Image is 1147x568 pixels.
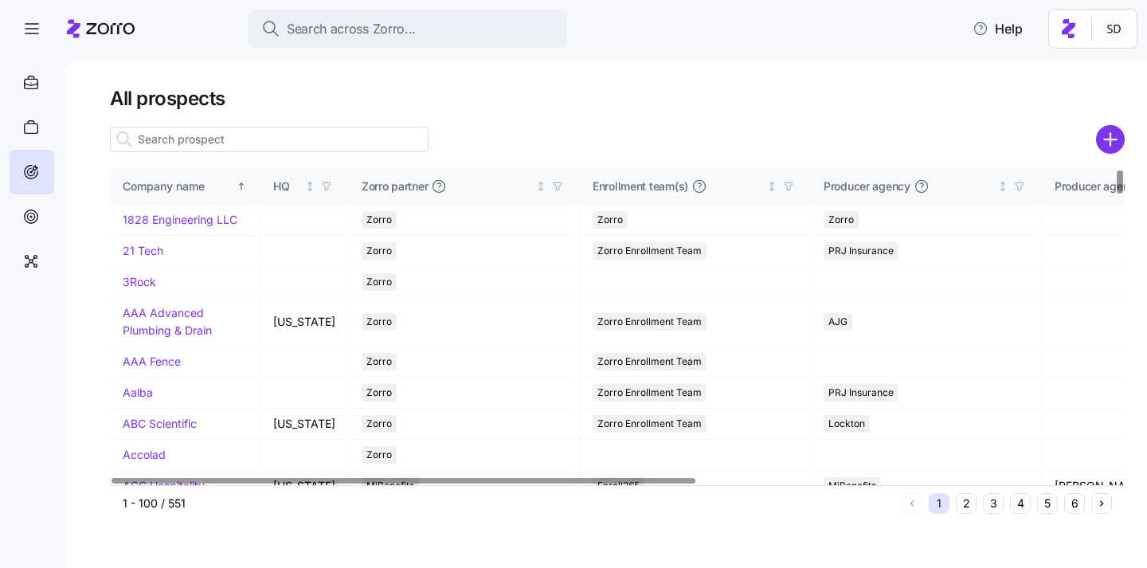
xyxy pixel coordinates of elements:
[366,353,392,370] span: Zorro
[580,168,811,205] th: Enrollment team(s)Not sorted
[1064,493,1085,514] button: 6
[123,178,233,195] div: Company name
[1037,493,1058,514] button: 5
[997,181,1008,192] div: Not sorted
[828,211,854,229] span: Zorro
[1102,16,1127,41] img: 038087f1531ae87852c32fa7be65e69b
[597,415,702,433] span: Zorro Enrollment Team
[828,313,848,331] span: AJG
[123,386,153,399] a: Aalba
[123,306,212,337] a: AAA Advanced Plumbing & Drain
[824,178,910,194] span: Producer agency
[123,355,181,368] a: AAA Fence
[260,409,349,440] td: [US_STATE]
[1010,493,1031,514] button: 4
[273,178,301,195] div: HQ
[960,13,1035,45] button: Help
[766,181,777,192] div: Not sorted
[362,178,428,194] span: Zorro partner
[260,471,349,502] td: [US_STATE]
[349,168,580,205] th: Zorro partnerNot sorted
[1091,493,1112,514] button: Next page
[828,384,894,402] span: PRJ Insurance
[973,19,1023,38] span: Help
[902,493,922,514] button: Previous page
[366,415,392,433] span: Zorro
[249,10,567,48] button: Search across Zorro...
[597,384,702,402] span: Zorro Enrollment Team
[983,493,1004,514] button: 3
[597,242,702,260] span: Zorro Enrollment Team
[366,446,392,464] span: Zorro
[123,448,166,461] a: Accolad
[236,181,247,192] div: Sorted ascending
[1055,178,1133,194] span: Producer agent
[366,313,392,331] span: Zorro
[366,242,392,260] span: Zorro
[828,242,894,260] span: PRJ Insurance
[828,415,865,433] span: Lockton
[110,127,429,152] input: Search prospect
[304,181,315,192] div: Not sorted
[260,298,349,346] td: [US_STATE]
[123,244,163,257] a: 21 Tech
[260,168,349,205] th: HQNot sorted
[956,493,977,514] button: 2
[287,19,416,39] span: Search across Zorro...
[597,211,623,229] span: Zorro
[366,273,392,291] span: Zorro
[593,178,688,194] span: Enrollment team(s)
[597,353,702,370] span: Zorro Enrollment Team
[597,313,702,331] span: Zorro Enrollment Team
[123,496,895,511] div: 1 - 100 / 551
[929,493,949,514] button: 1
[123,213,237,226] a: 1828 Engineering LLC
[366,384,392,402] span: Zorro
[123,417,197,430] a: ABC Scientific
[110,86,1125,111] h1: All prospects
[1096,125,1125,154] svg: add icon
[535,181,546,192] div: Not sorted
[110,168,260,205] th: Company nameSorted ascending
[366,211,392,229] span: Zorro
[123,479,205,492] a: ACG Hospitality
[811,168,1042,205] th: Producer agencyNot sorted
[123,275,156,288] a: 3Rock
